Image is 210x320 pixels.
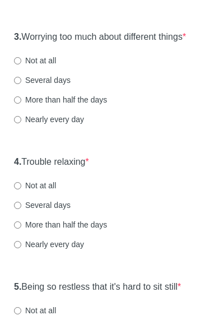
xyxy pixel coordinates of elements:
label: Trouble relaxing [14,156,89,169]
input: Not at all [14,308,21,315]
label: Being so restless that it's hard to sit still [14,281,181,294]
label: Several days [14,200,71,211]
label: More than half the days [14,95,107,106]
input: More than half the days [14,97,21,104]
input: More than half the days [14,222,21,229]
label: Not at all [14,55,56,67]
label: Not at all [14,305,56,317]
input: Not at all [14,183,21,190]
label: Nearly every day [14,114,84,126]
label: Several days [14,75,71,86]
input: Several days [14,202,21,210]
strong: 4. [14,157,21,167]
label: Worrying too much about different things [14,31,186,44]
label: More than half the days [14,220,107,231]
label: Nearly every day [14,239,84,251]
input: Several days [14,77,21,85]
strong: 3. [14,33,21,42]
input: Nearly every day [14,242,21,249]
input: Nearly every day [14,117,21,124]
input: Not at all [14,58,21,65]
label: Not at all [14,180,56,192]
strong: 5. [14,282,21,292]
